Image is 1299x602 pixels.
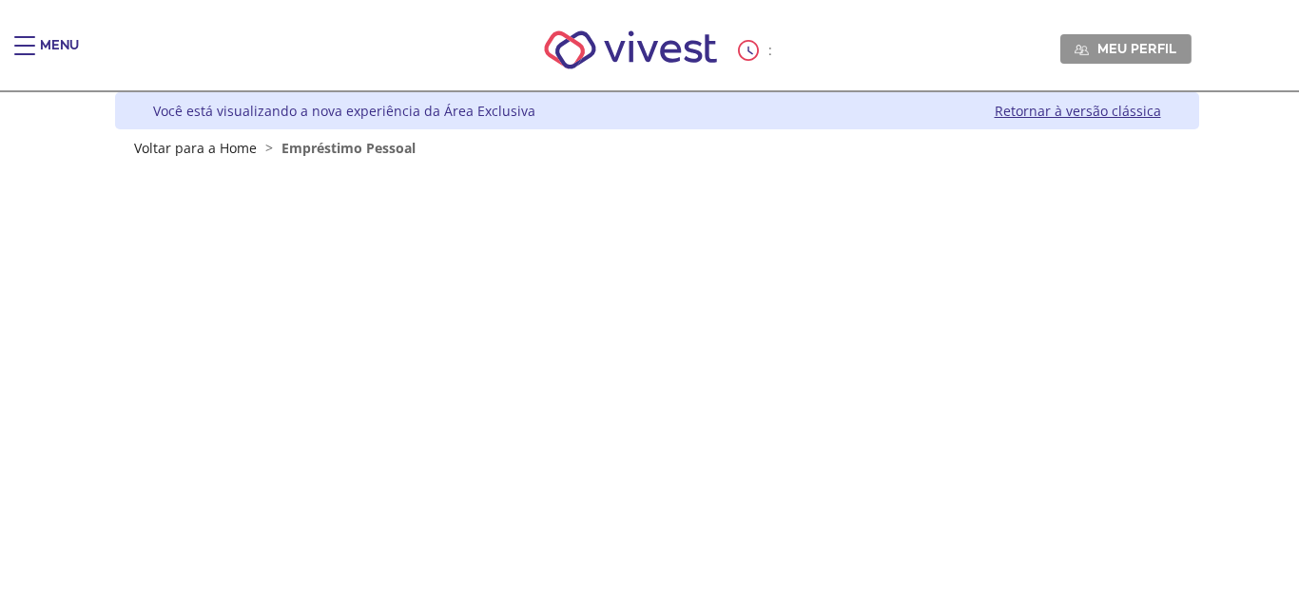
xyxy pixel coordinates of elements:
a: Voltar para a Home [134,139,257,157]
span: Meu perfil [1097,40,1176,57]
div: : [738,40,776,61]
div: Menu [40,36,79,74]
img: Meu perfil [1075,43,1089,57]
span: > [261,139,278,157]
div: Vivest [101,92,1199,602]
a: Retornar à versão clássica [995,102,1161,120]
div: Você está visualizando a nova experiência da Área Exclusiva [153,102,535,120]
span: Empréstimo Pessoal [281,139,416,157]
a: Meu perfil [1060,34,1192,63]
img: Vivest [523,10,739,90]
